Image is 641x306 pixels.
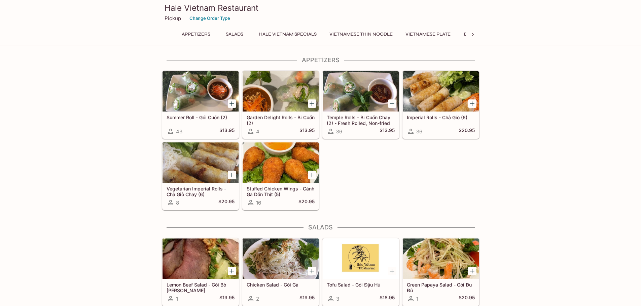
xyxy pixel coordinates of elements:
div: Garden Delight Rolls - Bi Cuốn (2) [243,71,319,112]
h3: Hale Vietnam Restaurant [165,3,477,13]
span: 4 [256,128,259,135]
div: Temple Rolls - Bi Cuốn Chay (2) - Fresh Rolled, Non-fried [323,71,399,112]
h5: $20.95 [459,127,475,135]
div: Chicken Salad - Gỏi Gà [243,238,319,279]
div: Vegetarian Imperial Rolls - Chả Giò Chay (6) [163,142,239,183]
h5: Chicken Salad - Gỏi Gà [247,282,315,288]
h5: $13.95 [380,127,395,135]
span: 16 [256,200,261,206]
a: Green Papaya Salad - Gỏi Đu Đủ1$20.95 [402,238,479,306]
h5: Summer Roll - Gói Cuốn (2) [167,115,235,120]
span: 36 [336,128,342,135]
a: Tofu Salad - Gỏi Đậu Hủ3$18.95 [322,238,399,306]
h5: $20.95 [459,295,475,303]
span: 1 [416,296,418,302]
a: Vegetarian Imperial Rolls - Chả Giò Chay (6)8$20.95 [162,142,239,210]
a: Summer Roll - Gói Cuốn (2)43$13.95 [162,71,239,139]
div: Lemon Beef Salad - Gỏi Bò Tái Chanh [163,238,239,279]
button: Appetizers [178,30,214,39]
button: Vietnamese Thin Noodle [326,30,396,39]
h5: Lemon Beef Salad - Gỏi Bò [PERSON_NAME] [167,282,235,293]
h4: Salads [162,224,479,231]
span: 3 [336,296,339,302]
button: Vietnamese Plate [402,30,454,39]
span: 2 [256,296,259,302]
h5: $19.95 [219,295,235,303]
button: Add Lemon Beef Salad - Gỏi Bò Tái Chanh [228,267,236,275]
button: Add Vegetarian Imperial Rolls - Chả Giò Chay (6) [228,171,236,179]
h5: Vegetarian Imperial Rolls - Chả Giò Chay (6) [167,186,235,197]
a: Temple Rolls - Bi Cuốn Chay (2) - Fresh Rolled, Non-fried36$13.95 [322,71,399,139]
h5: $20.95 [298,199,315,207]
a: Lemon Beef Salad - Gỏi Bò [PERSON_NAME]1$19.95 [162,238,239,306]
h5: Stuffed Chicken Wings - Cánh Gà Dồn Thịt (5) [247,186,315,197]
button: Add Temple Rolls - Bi Cuốn Chay (2) - Fresh Rolled, Non-fried [388,99,396,108]
h5: Imperial Rolls - Chả Giò (6) [407,115,475,120]
a: Chicken Salad - Gỏi Gà2$19.95 [242,238,319,306]
button: Add Chicken Salad - Gỏi Gà [308,267,316,275]
h5: $13.95 [219,127,235,135]
span: 8 [176,200,179,206]
h5: $19.95 [299,295,315,303]
button: Add Garden Delight Rolls - Bi Cuốn (2) [308,99,316,108]
button: Change Order Type [186,13,233,24]
div: Tofu Salad - Gỏi Đậu Hủ [323,238,399,279]
span: 43 [176,128,182,135]
span: 36 [416,128,422,135]
div: Summer Roll - Gói Cuốn (2) [163,71,239,112]
span: 1 [176,296,178,302]
button: Hale Vietnam Specials [255,30,320,39]
a: Garden Delight Rolls - Bi Cuốn (2)4$13.95 [242,71,319,139]
button: Add Tofu Salad - Gỏi Đậu Hủ [388,267,396,275]
button: Add Stuffed Chicken Wings - Cánh Gà Dồn Thịt (5) [308,171,316,179]
h5: $18.95 [380,295,395,303]
h5: $13.95 [299,127,315,135]
button: Add Green Papaya Salad - Gỏi Đu Đủ [468,267,476,275]
h5: Garden Delight Rolls - Bi Cuốn (2) [247,115,315,126]
button: Add Summer Roll - Gói Cuốn (2) [228,99,236,108]
p: Pickup [165,15,181,21]
button: Entrees [460,30,490,39]
h5: Tofu Salad - Gỏi Đậu Hủ [327,282,395,288]
a: Imperial Rolls - Chả Giò (6)36$20.95 [402,71,479,139]
button: Add Imperial Rolls - Chả Giò (6) [468,99,476,108]
a: Stuffed Chicken Wings - Cánh Gà Dồn Thịt (5)16$20.95 [242,142,319,210]
h4: Appetizers [162,56,479,64]
div: Imperial Rolls - Chả Giò (6) [403,71,479,112]
button: Salads [219,30,250,39]
h5: $20.95 [218,199,235,207]
div: Green Papaya Salad - Gỏi Đu Đủ [403,238,479,279]
h5: Temple Rolls - Bi Cuốn Chay (2) - Fresh Rolled, Non-fried [327,115,395,126]
h5: Green Papaya Salad - Gỏi Đu Đủ [407,282,475,293]
div: Stuffed Chicken Wings - Cánh Gà Dồn Thịt (5) [243,142,319,183]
